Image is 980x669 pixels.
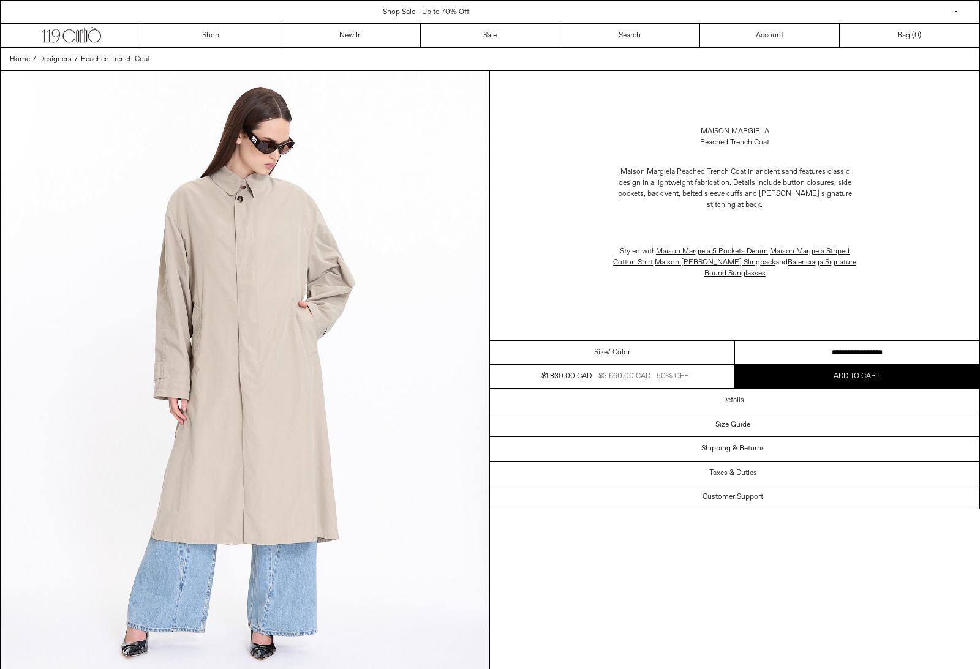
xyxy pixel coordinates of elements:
div: $1,830.00 CAD [541,371,592,382]
span: / [75,54,78,65]
h3: Details [722,396,744,405]
span: / [33,54,36,65]
a: Bag () [840,24,979,47]
a: Maison Margiela 5 Pockets Denim [656,247,768,256]
a: Home [10,54,30,65]
span: / Color [608,347,630,358]
div: Peached Trench Coat [700,137,769,148]
a: Maison Margiela [701,126,769,137]
span: Styled with , , and [613,247,856,278]
span: 0 [914,31,919,40]
span: ) [914,30,921,41]
div: $3,660.00 CAD [598,371,650,382]
span: Size [594,347,608,358]
span: Add to cart [834,372,880,381]
h3: Size Guide [715,420,750,429]
a: Search [560,24,700,47]
p: Maison Margiela Peached Trench Coat in ancient sand features classic design in a lightweight fabr... [612,160,858,217]
a: Peached Trench Coat [81,54,150,65]
a: Account [700,24,840,47]
a: Shop Sale - Up to 70% Off [383,7,469,17]
a: Sale [421,24,560,47]
a: Designers [39,54,72,65]
span: Designers [39,54,72,64]
a: Shop [141,24,281,47]
h3: Shipping & Returns [701,444,765,453]
button: Add to cart [735,365,980,388]
h3: Customer Support [703,493,763,501]
h3: Taxes & Duties [709,469,757,477]
span: Home [10,54,30,64]
a: Maison [PERSON_NAME] Slingback [655,258,775,267]
a: New In [281,24,421,47]
div: 50% OFF [657,371,688,382]
span: Peached Trench Coat [81,54,150,64]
